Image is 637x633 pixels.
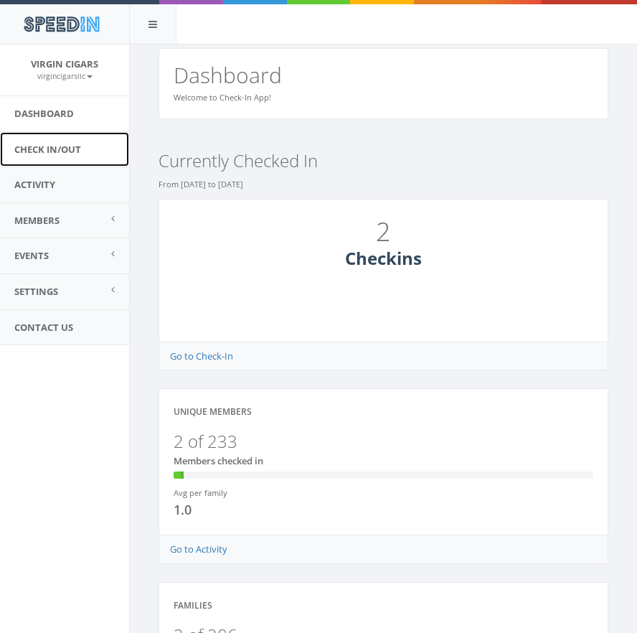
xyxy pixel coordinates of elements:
span: Settings [14,285,58,298]
a: Go to Check-In [170,350,233,362]
h1: 2 [177,217,590,246]
small: virgincigarsllc [37,71,93,81]
a: Go to Activity [170,543,227,555]
span: Members [14,214,60,227]
small: From [DATE] to [DATE] [159,179,243,189]
span: Members checked in [174,454,263,467]
h3: Currently Checked In [159,151,608,170]
h4: Families [174,601,212,610]
img: speedin_logo.png [16,11,106,37]
small: Avg per family [174,487,227,498]
h4: 1.0 [174,503,373,517]
small: Welcome to Check-In App! [174,92,271,103]
span: Events [14,249,49,262]
h2: Dashboard [174,63,593,87]
h3: 2 of 233 [174,432,593,451]
span: Contact Us [14,321,73,334]
h4: Unique Members [174,407,252,416]
h3: Checkins [174,249,593,268]
a: virgincigarsllc [37,69,93,82]
span: Virgin Cigars [31,57,98,70]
